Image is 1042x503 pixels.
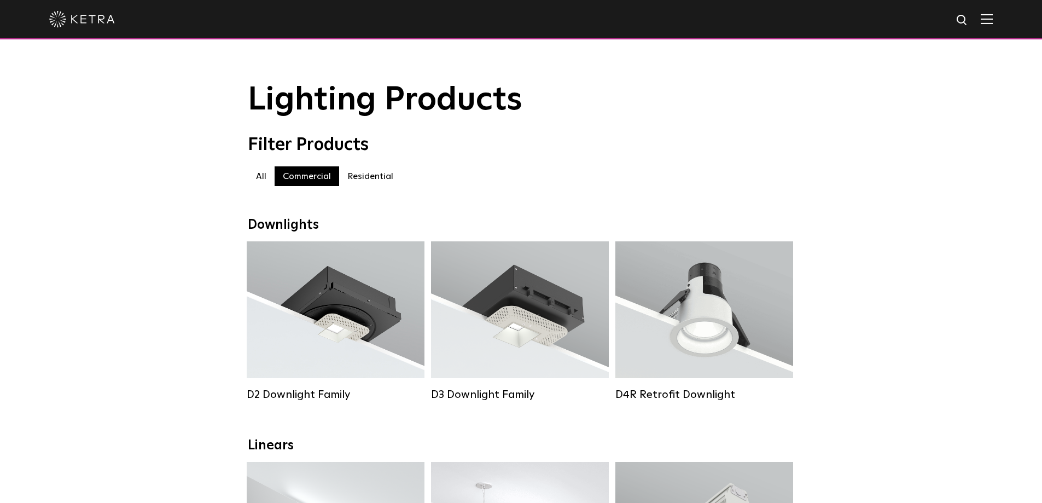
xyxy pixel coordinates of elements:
label: Commercial [275,166,339,186]
a: D3 Downlight Family Lumen Output:700 / 900 / 1100Colors:White / Black / Silver / Bronze / Paintab... [431,241,609,401]
img: Hamburger%20Nav.svg [981,14,993,24]
div: D2 Downlight Family [247,388,424,401]
img: search icon [956,14,969,27]
div: D3 Downlight Family [431,388,609,401]
a: D4R Retrofit Downlight Lumen Output:800Colors:White / BlackBeam Angles:15° / 25° / 40° / 60°Watta... [615,241,793,401]
label: Residential [339,166,401,186]
div: Linears [248,438,795,454]
span: Lighting Products [248,84,522,117]
a: D2 Downlight Family Lumen Output:1200Colors:White / Black / Gloss Black / Silver / Bronze / Silve... [247,241,424,401]
label: All [248,166,275,186]
div: Downlights [248,217,795,233]
div: D4R Retrofit Downlight [615,388,793,401]
div: Filter Products [248,135,795,155]
img: ketra-logo-2019-white [49,11,115,27]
